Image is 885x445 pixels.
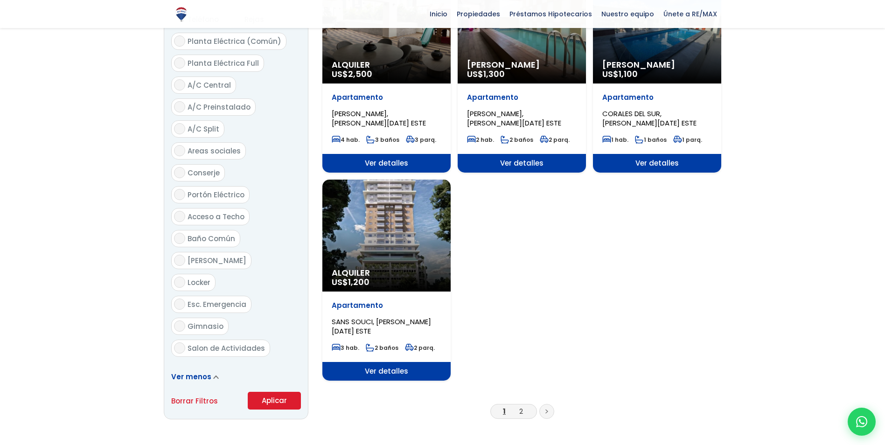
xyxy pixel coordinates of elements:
[659,7,722,21] span: Únete a RE/MAX
[174,167,185,178] input: Conserje
[171,395,218,407] a: Borrar Filtros
[619,68,638,80] span: 1,100
[174,342,185,354] input: Salon de Actividades
[188,168,220,178] span: Conserje
[322,154,451,173] span: Ver detalles
[332,276,369,288] span: US$
[366,136,399,144] span: 3 baños
[174,189,185,200] input: Portón Eléctrico
[188,146,241,156] span: Areas sociales
[483,68,505,80] span: 1,300
[332,93,441,102] p: Apartamento
[602,68,638,80] span: US$
[174,320,185,332] input: Gimnasio
[348,68,372,80] span: 2,500
[503,406,506,416] a: 1
[467,136,494,144] span: 2 hab.
[188,58,259,68] span: Planta Eléctrica Full
[188,234,235,243] span: Baño Común
[174,255,185,266] input: [PERSON_NAME]
[188,36,281,46] span: Planta Eléctrica (Común)
[188,256,246,265] span: [PERSON_NAME]
[593,154,721,173] span: Ver detalles
[188,343,265,353] span: Salon de Actividades
[348,276,369,288] span: 1,200
[174,79,185,90] input: A/C Central
[173,6,189,22] img: Logo de REMAX
[188,299,246,309] span: Esc. Emergencia
[174,299,185,310] input: Esc. Emergencia
[467,109,561,128] span: [PERSON_NAME], [PERSON_NAME][DATE] ESTE
[174,101,185,112] input: A/C Preinstalado
[248,392,301,410] button: Aplicar
[406,136,436,144] span: 3 parq.
[174,145,185,156] input: Areas sociales
[602,60,712,70] span: [PERSON_NAME]
[366,344,398,352] span: 2 baños
[174,35,185,47] input: Planta Eléctrica (Común)
[174,123,185,134] input: A/C Split
[467,60,577,70] span: [PERSON_NAME]
[505,7,597,21] span: Préstamos Hipotecarios
[322,362,451,381] span: Ver detalles
[188,124,219,134] span: A/C Split
[322,180,451,381] a: Alquiler US$1,200 Apartamento SANS SOUCI, [PERSON_NAME][DATE] ESTE 3 hab. 2 baños 2 parq. Ver det...
[332,301,441,310] p: Apartamento
[673,136,702,144] span: 1 parq.
[332,268,441,278] span: Alquiler
[332,317,431,336] span: SANS SOUCI, [PERSON_NAME][DATE] ESTE
[332,136,360,144] span: 4 hab.
[174,233,185,244] input: Baño Común
[597,7,659,21] span: Nuestro equipo
[188,190,244,200] span: Portón Eléctrico
[405,344,435,352] span: 2 parq.
[188,102,251,112] span: A/C Preinstalado
[635,136,667,144] span: 1 baños
[540,136,570,144] span: 2 parq.
[332,109,426,128] span: [PERSON_NAME], [PERSON_NAME][DATE] ESTE
[174,211,185,222] input: Acceso a Techo
[602,93,712,102] p: Apartamento
[452,7,505,21] span: Propiedades
[332,60,441,70] span: Alquiler
[501,136,533,144] span: 2 baños
[519,406,523,416] a: 2
[425,7,452,21] span: Inicio
[467,93,577,102] p: Apartamento
[188,212,244,222] span: Acceso a Techo
[174,277,185,288] input: Locker
[332,68,372,80] span: US$
[602,136,628,144] span: 1 hab.
[458,154,586,173] span: Ver detalles
[171,372,211,382] span: Ver menos
[602,109,697,128] span: CORALES DEL SUR, [PERSON_NAME][DATE] ESTE
[188,80,231,90] span: A/C Central
[332,344,359,352] span: 3 hab.
[171,372,219,382] a: Ver menos
[467,68,505,80] span: US$
[174,57,185,69] input: Planta Eléctrica Full
[188,321,223,331] span: Gimnasio
[188,278,210,287] span: Locker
